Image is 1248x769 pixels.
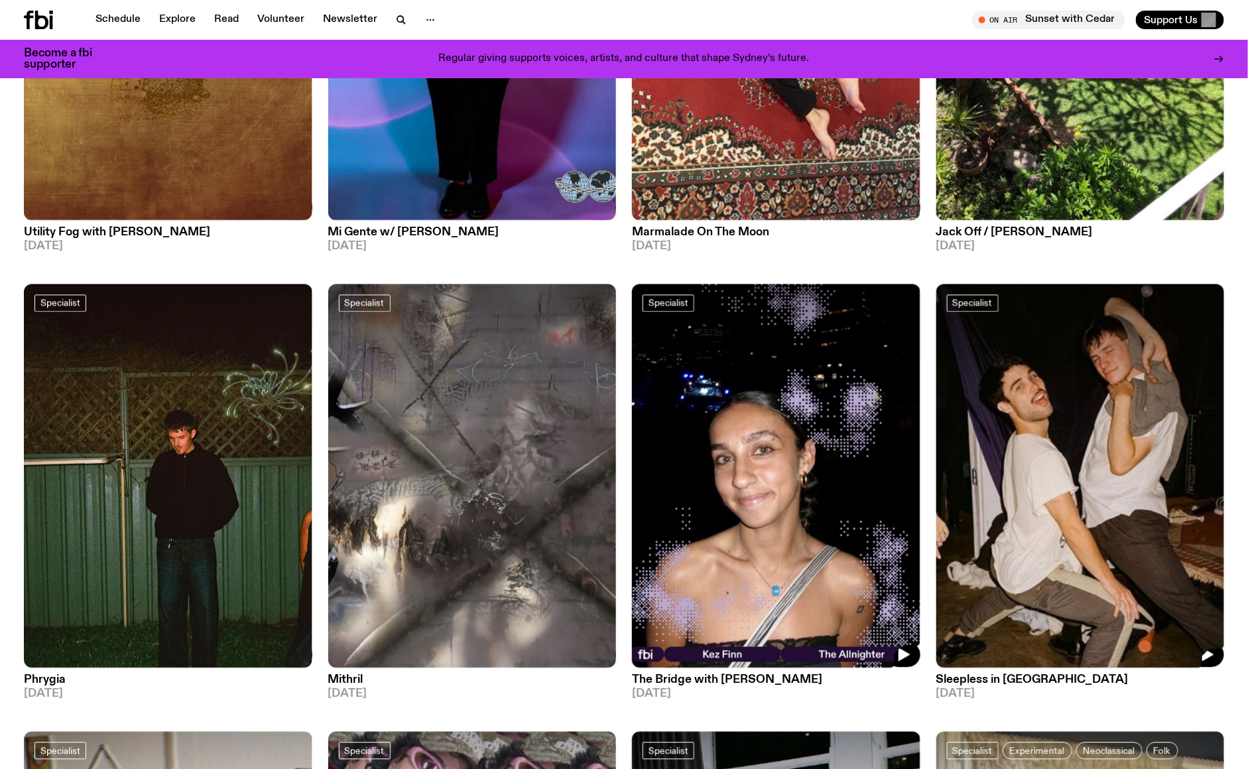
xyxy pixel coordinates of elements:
a: Mi Gente w/ [PERSON_NAME][DATE] [328,220,617,252]
span: [DATE] [936,688,1225,699]
h3: The Bridge with [PERSON_NAME] [632,674,920,685]
a: Specialist [947,742,999,759]
a: Explore [151,11,204,29]
span: [DATE] [936,241,1225,252]
a: Specialist [643,742,694,759]
a: Folk [1147,742,1178,759]
a: Phrygia[DATE] [24,668,312,699]
span: [DATE] [632,688,920,699]
h3: Marmalade On The Moon [632,227,920,238]
span: Folk [1154,746,1171,756]
a: Specialist [34,742,86,759]
a: Newsletter [315,11,385,29]
a: Specialist [947,294,999,312]
span: Neoclassical [1084,746,1135,756]
span: Specialist [649,746,688,756]
a: Jack Off / [PERSON_NAME][DATE] [936,220,1225,252]
span: Specialist [40,298,80,308]
a: Specialist [643,294,694,312]
button: Support Us [1136,11,1224,29]
span: [DATE] [24,688,312,699]
span: Specialist [649,298,688,308]
a: Specialist [34,294,86,312]
button: On AirSunset with Cedar [972,11,1125,29]
span: Specialist [40,746,80,756]
img: A greeny-grainy film photo of Bela, John and Bindi at night. They are standing in a backyard on g... [24,284,312,668]
span: Specialist [345,746,385,756]
h3: Jack Off / [PERSON_NAME] [936,227,1225,238]
span: [DATE] [328,688,617,699]
span: [DATE] [328,241,617,252]
h3: Phrygia [24,674,312,685]
p: Regular giving supports voices, artists, and culture that shape Sydney’s future. [439,53,810,65]
a: Utility Fog with [PERSON_NAME][DATE] [24,220,312,252]
a: Mithril[DATE] [328,668,617,699]
span: [DATE] [24,241,312,252]
a: Schedule [88,11,149,29]
span: Specialist [953,298,993,308]
h3: Sleepless in [GEOGRAPHIC_DATA] [936,674,1225,685]
img: An abstract artwork in mostly grey, with a textural cross in the centre. There are metallic and d... [328,284,617,668]
span: Specialist [345,298,385,308]
span: Support Us [1144,14,1198,26]
a: Specialist [339,294,391,312]
a: Marmalade On The Moon[DATE] [632,220,920,252]
a: Sleepless in [GEOGRAPHIC_DATA][DATE] [936,668,1225,699]
a: Neoclassical [1076,742,1143,759]
a: Experimental [1003,742,1072,759]
a: Read [206,11,247,29]
h3: Utility Fog with [PERSON_NAME] [24,227,312,238]
span: Specialist [953,746,993,756]
h3: Become a fbi supporter [24,48,109,70]
img: Marcus Whale is on the left, bent to his knees and arching back with a gleeful look his face He i... [936,284,1225,668]
span: Experimental [1010,746,1065,756]
a: The Bridge with [PERSON_NAME][DATE] [632,668,920,699]
span: [DATE] [632,241,920,252]
h3: Mithril [328,674,617,685]
a: Specialist [339,742,391,759]
h3: Mi Gente w/ [PERSON_NAME] [328,227,617,238]
a: Volunteer [249,11,312,29]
